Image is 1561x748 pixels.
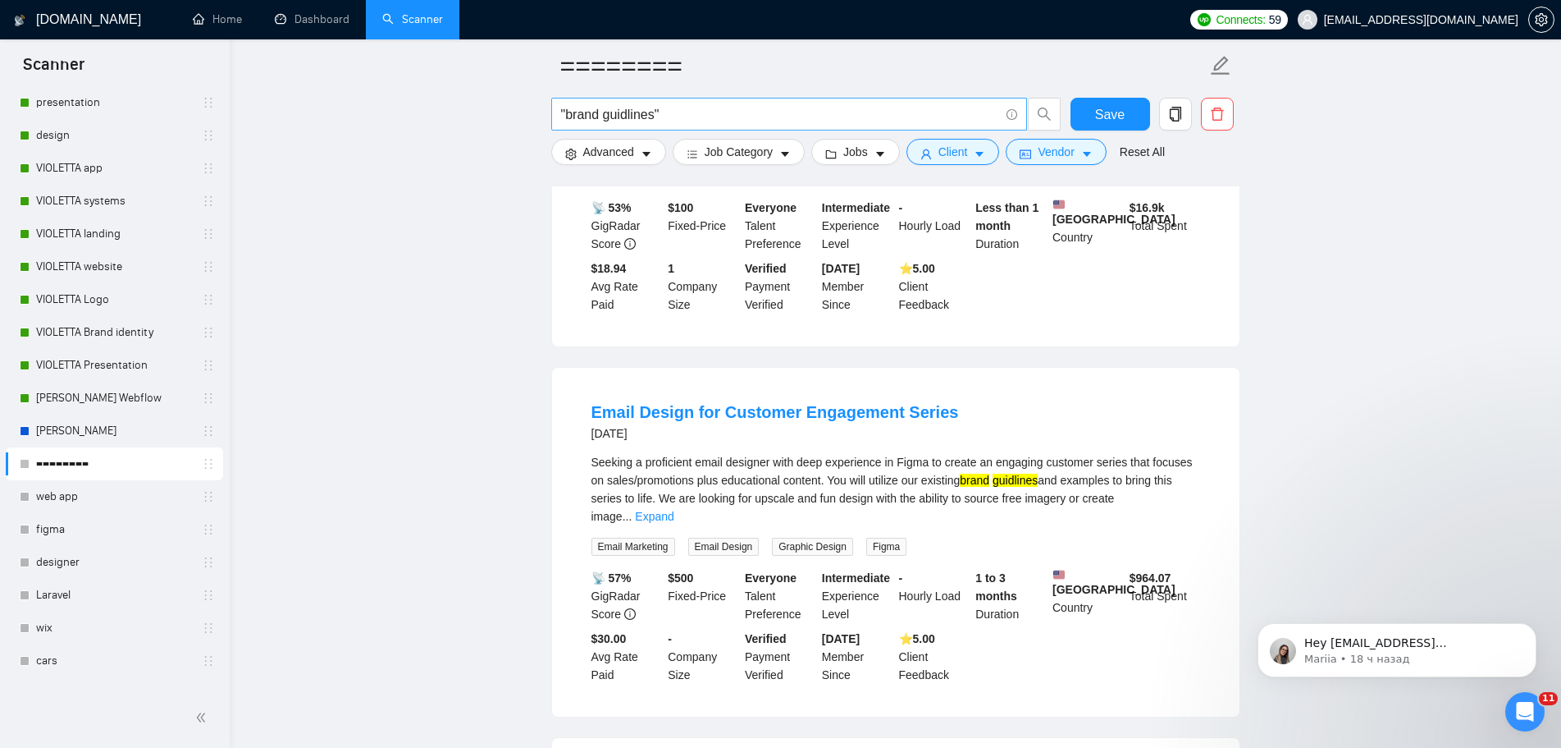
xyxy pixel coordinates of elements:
div: GigRadar Score [588,199,665,253]
span: Vendor [1038,143,1074,161]
input: Search Freelance Jobs... [561,104,999,125]
b: $ 100 [668,201,693,214]
span: caret-down [779,148,791,160]
span: bars [687,148,698,160]
div: Talent Preference [742,569,819,623]
span: copy [1160,107,1191,122]
span: holder [202,129,215,142]
b: Verified [745,262,787,275]
a: VIOLETTA Presentation [36,349,192,382]
b: 📡 53% [591,201,632,214]
span: delete [1202,107,1233,122]
b: $ 964.07 [1130,571,1171,585]
b: $30.00 [591,632,627,645]
b: Intermediate [822,571,890,585]
mark: guidlines [993,474,1038,487]
span: holder [202,293,215,306]
span: holder [202,556,215,569]
a: VIOLETTA Brand identity [36,316,192,349]
img: upwork-logo.png [1198,13,1211,26]
a: web app [36,480,192,513]
b: 📡 57% [591,571,632,585]
a: VIOLETTA systems [36,185,192,218]
span: holder [202,195,215,208]
b: $ 16.9k [1130,201,1165,214]
a: VIOLETTA Logo [36,283,192,316]
b: Less than 1 month [975,201,1038,232]
button: Save [1070,98,1150,131]
span: holder [202,654,215,668]
span: Job Category [705,143,773,161]
span: holder [202,260,215,273]
b: [GEOGRAPHIC_DATA] [1052,569,1175,596]
b: [DATE] [822,262,860,275]
div: Company Size [664,630,742,684]
span: Connects: [1216,11,1265,29]
b: Intermediate [822,201,890,214]
span: holder [202,96,215,109]
a: casino ui/ux [36,677,192,710]
span: holder [202,227,215,241]
b: $ 500 [668,571,693,585]
button: folderJobscaret-down [811,139,900,165]
span: ... [623,510,632,523]
span: Client [938,143,968,161]
span: search [1029,107,1060,122]
a: VIOLETTA app [36,152,192,185]
div: Company Size [664,259,742,314]
span: caret-down [874,148,886,160]
span: info-circle [624,238,636,250]
span: holder [202,622,215,635]
a: dashboardDashboard [275,12,349,26]
div: Total Spent [1126,199,1203,253]
a: searchScanner [382,12,443,26]
img: logo [14,7,25,34]
div: Duration [972,199,1049,253]
a: cars [36,645,192,677]
a: presentation [36,86,192,119]
div: Country [1049,199,1126,253]
div: Hourly Load [896,199,973,253]
iframe: Intercom notifications сообщение [1233,589,1561,704]
span: holder [202,424,215,438]
span: info-circle [624,608,636,620]
span: Jobs [843,143,868,161]
span: Graphic Design [772,538,853,556]
span: Scanner [10,53,98,87]
button: settingAdvancedcaret-down [551,139,666,165]
div: Experience Level [819,199,896,253]
a: Laravel [36,579,192,612]
div: Talent Preference [742,199,819,253]
span: user [920,148,932,160]
span: info-circle [1006,109,1017,120]
span: setting [1529,13,1554,26]
div: Avg Rate Paid [588,630,665,684]
div: Client Feedback [896,259,973,314]
span: holder [202,589,215,602]
span: holder [202,162,215,175]
div: Fixed-Price [664,569,742,623]
b: Everyone [745,201,796,214]
button: setting [1528,7,1554,33]
div: Fixed-Price [664,199,742,253]
b: - [899,201,903,214]
div: Avg Rate Paid [588,259,665,314]
span: holder [202,392,215,405]
span: 11 [1539,692,1558,705]
b: [DATE] [822,632,860,645]
a: ======== [36,447,192,480]
span: 59 [1269,11,1281,29]
b: $18.94 [591,262,627,275]
span: user [1302,14,1313,25]
a: Expand [635,510,673,523]
span: idcard [1020,148,1031,160]
div: [DATE] [591,424,959,443]
button: barsJob Categorycaret-down [673,139,805,165]
a: figma [36,513,192,546]
b: 1 to 3 months [975,571,1017,603]
a: homeHome [193,12,242,26]
input: Scanner name... [560,45,1207,86]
